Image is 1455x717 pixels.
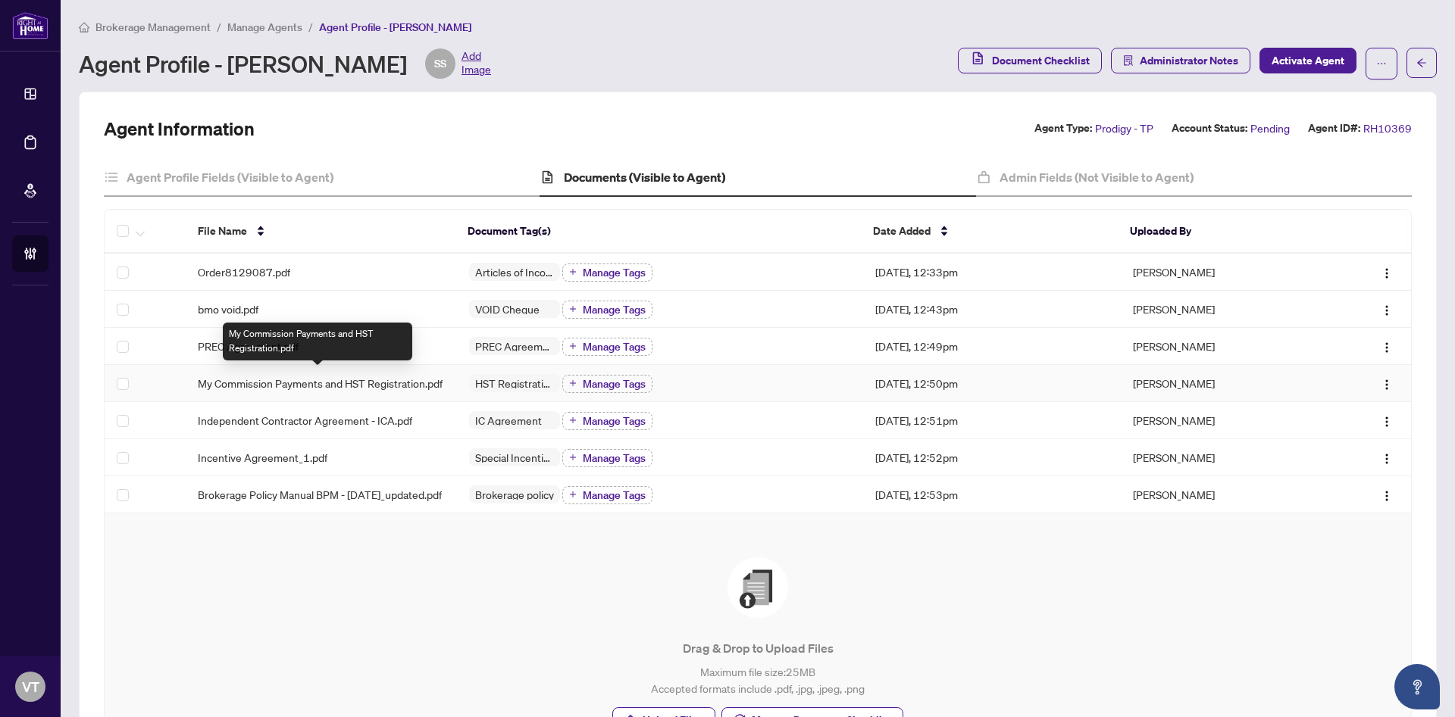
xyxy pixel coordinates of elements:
td: [PERSON_NAME] [1121,476,1324,513]
span: Prodigy - TP [1095,120,1153,137]
h4: Agent Profile Fields (Visible to Agent) [127,168,333,186]
th: File Name [186,210,455,254]
button: Open asap [1394,664,1440,709]
span: Date Added [873,223,931,239]
th: Document Tag(s) [455,210,861,254]
span: File Name [198,223,247,239]
span: VT [22,676,39,697]
span: Independent Contractor Agreement - ICA.pdf [198,412,412,429]
button: Administrator Notes [1111,48,1250,73]
button: Manage Tags [562,338,652,356]
span: Incentive Agreement_1.pdf [198,449,327,466]
h2: Agent Information [104,117,255,141]
span: home [79,22,89,33]
td: [DATE], 12:33pm [863,254,1121,291]
span: Manage Tags [583,416,646,426]
button: Manage Tags [562,412,652,430]
button: Activate Agent [1259,48,1356,73]
td: [DATE], 12:51pm [863,402,1121,439]
span: plus [569,379,577,387]
div: Agent Profile - [PERSON_NAME] [79,48,491,79]
span: PREC Agreement.pdf [198,338,299,354]
p: Drag & Drop to Upload Files [135,639,1381,657]
button: Logo [1375,445,1399,469]
button: Logo [1375,408,1399,432]
li: / [308,18,313,36]
td: [PERSON_NAME] [1121,439,1324,476]
img: Logo [1381,379,1393,391]
label: Account Status: [1172,120,1247,137]
th: Uploaded By [1118,210,1320,254]
label: Agent ID#: [1308,120,1360,137]
button: Manage Tags [562,449,652,467]
th: Date Added [861,210,1118,254]
span: plus [569,491,577,498]
p: Maximum file size: 25 MB Accepted formats include .pdf, .jpg, .jpeg, .png [135,663,1381,697]
button: Logo [1375,297,1399,321]
span: Brokerage Management [95,20,211,34]
td: [PERSON_NAME] [1121,365,1324,402]
span: Brokerage policy [469,489,560,500]
button: Manage Tags [562,486,652,504]
td: [PERSON_NAME] [1121,328,1324,365]
img: Logo [1381,267,1393,279]
span: Order8129087.pdf [198,263,290,280]
td: [PERSON_NAME] [1121,291,1324,328]
span: ellipsis [1376,58,1387,69]
span: Manage Tags [583,490,646,500]
td: [PERSON_NAME] [1121,254,1324,291]
img: Logo [1381,341,1393,354]
td: [DATE], 12:43pm [863,291,1121,328]
img: Logo [1381,490,1393,502]
td: [DATE], 12:50pm [863,365,1121,402]
span: Articles of Incorporation [469,267,560,277]
span: Agent Profile - [PERSON_NAME] [319,20,471,34]
h4: Admin Fields (Not Visible to Agent) [1000,168,1194,186]
button: Logo [1375,260,1399,284]
img: Logo [1381,416,1393,428]
span: Manage Tags [583,304,646,315]
h4: Documents (Visible to Agent) [564,168,725,186]
li: / [217,18,221,36]
span: Add Image [462,48,491,79]
span: plus [569,305,577,313]
img: File Upload [727,557,788,618]
span: Brokerage Policy Manual BPM - [DATE]_updated.pdf [198,486,442,503]
span: Manage Agents [227,20,302,34]
span: VOID Cheque [469,304,546,314]
label: Agent Type: [1034,120,1092,137]
img: Logo [1381,453,1393,465]
span: Activate Agent [1272,48,1344,73]
td: [DATE], 12:49pm [863,328,1121,365]
span: PREC Agreement (If Applicable) [469,341,560,351]
span: bmo void.pdf [198,301,258,317]
span: plus [569,454,577,461]
span: Manage Tags [583,267,646,278]
span: Manage Tags [583,379,646,389]
td: [DATE], 12:53pm [863,476,1121,513]
span: HST Registration & Commission Payment Instructions [469,378,560,388]
span: RH10369 [1363,120,1412,137]
div: My Commission Payments and HST Registration.pdf [223,323,412,360]
span: plus [569,268,577,276]
span: Pending [1250,120,1290,137]
span: solution [1123,55,1134,66]
span: Manage Tags [583,453,646,463]
span: IC Agreement [469,415,548,426]
button: Document Checklist [958,48,1102,73]
button: Manage Tags [562,375,652,393]
button: Logo [1375,371,1399,395]
button: Logo [1375,482,1399,507]
img: logo [12,11,48,39]
span: Manage Tags [583,341,646,352]
td: [PERSON_NAME] [1121,402,1324,439]
span: Administrator Notes [1140,48,1238,73]
span: SS [434,55,446,72]
span: plus [569,342,577,350]
button: Logo [1375,334,1399,358]
button: Manage Tags [562,301,652,319]
span: arrow-left [1416,58,1427,68]
td: [DATE], 12:52pm [863,439,1121,476]
span: My Commission Payments and HST Registration.pdf [198,375,443,391]
img: Logo [1381,304,1393,316]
